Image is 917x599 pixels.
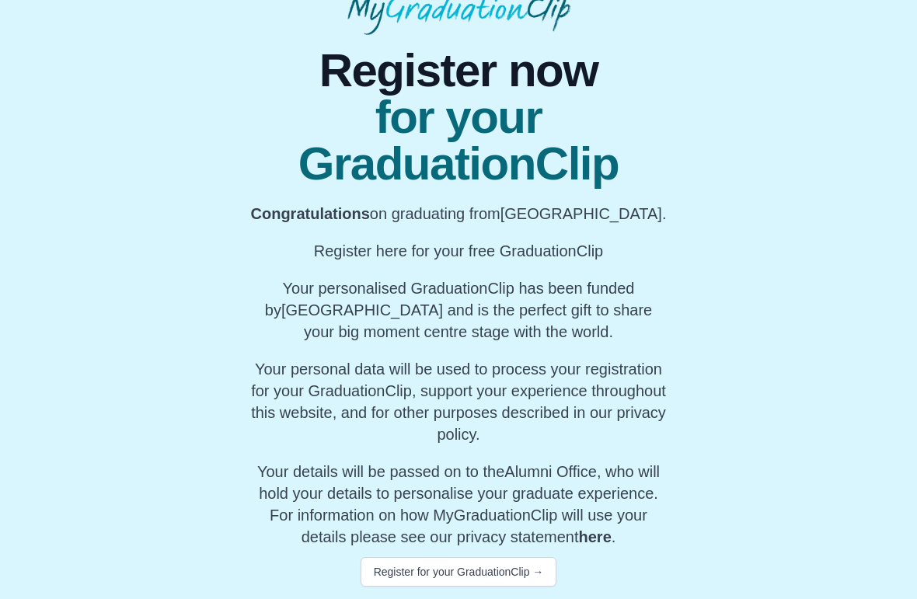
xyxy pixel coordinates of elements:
[504,463,597,480] span: Alumni Office
[257,463,660,502] span: Your details will be passed on to the , who will hold your details to personalise your graduate e...
[248,358,669,445] p: Your personal data will be used to process your registration for your GraduationClip, support you...
[361,557,557,587] button: Register for your GraduationClip →
[248,94,669,187] span: for your GraduationClip
[248,203,669,225] p: on graduating from [GEOGRAPHIC_DATA].
[257,463,660,545] span: For information on how MyGraduationClip will use your details please see our privacy statement .
[251,205,370,222] b: Congratulations
[579,528,612,545] a: here
[248,47,669,94] span: Register now
[248,240,669,262] p: Register here for your free GraduationClip
[248,277,669,343] p: Your personalised GraduationClip has been funded by [GEOGRAPHIC_DATA] and is the perfect gift to ...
